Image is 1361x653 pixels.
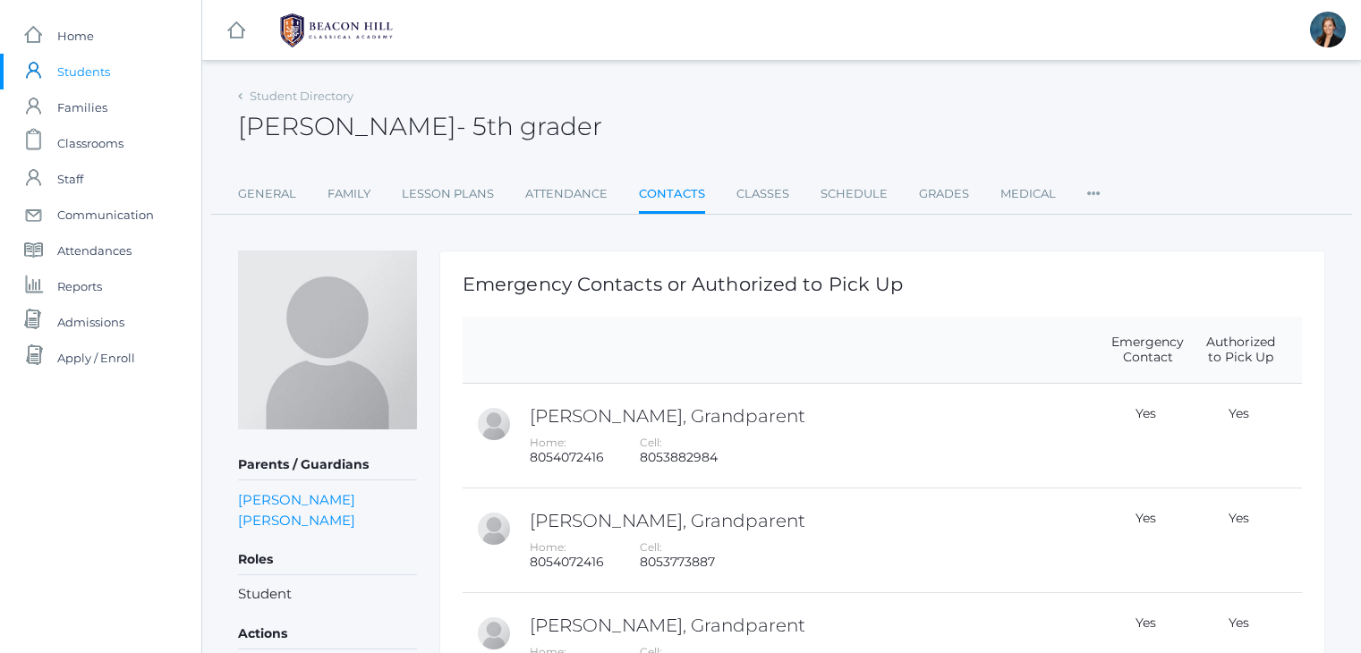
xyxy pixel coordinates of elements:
a: Attendance [525,176,608,212]
td: Yes [1188,488,1280,593]
a: Grades [919,176,969,212]
h2: [PERSON_NAME], Grandparent [530,511,1089,530]
span: Home [57,18,94,54]
h2: [PERSON_NAME], Grandparent [530,406,1089,426]
span: Staff [57,161,83,197]
a: [PERSON_NAME] [238,489,355,510]
th: Authorized to Pick Up [1188,317,1280,384]
div: Allison Smith [1310,12,1346,47]
span: Attendances [57,233,132,268]
div: 8054072416 [530,450,604,465]
a: Medical [1000,176,1056,212]
span: Communication [57,197,154,233]
div: Barbara Garcia [476,511,512,547]
label: Home: [530,436,566,449]
td: Yes [1188,384,1280,488]
img: Pauline Harris [238,250,417,429]
label: Cell: [640,436,662,449]
div: 8053773887 [640,555,715,570]
div: 8054072416 [530,555,604,570]
h5: Roles [238,545,417,575]
a: Classes [736,176,789,212]
span: Families [57,89,107,125]
a: Family [327,176,370,212]
a: Schedule [821,176,888,212]
span: Classrooms [57,125,123,161]
h5: Actions [238,619,417,649]
span: - 5th grader [456,111,602,141]
a: Student Directory [250,89,353,103]
span: Students [57,54,110,89]
td: Yes [1093,384,1188,488]
span: Reports [57,268,102,304]
a: Lesson Plans [402,176,494,212]
li: Student [238,584,417,605]
h2: [PERSON_NAME], Grandparent [530,615,1089,635]
img: BHCALogos-05-308ed15e86a5a0abce9b8dd61676a3503ac9727e845dece92d48e8588c001991.png [269,8,404,53]
span: Apply / Enroll [57,340,135,376]
div: Helen Garcia [476,406,512,442]
a: [PERSON_NAME] [238,510,355,530]
div: 8053882984 [640,450,718,465]
span: Admissions [57,304,124,340]
td: Yes [1093,488,1188,593]
h2: [PERSON_NAME] [238,113,602,140]
a: Contacts [639,176,705,215]
label: Cell: [640,540,662,554]
label: Home: [530,540,566,554]
h5: Parents / Guardians [238,450,417,480]
a: General [238,176,296,212]
th: Emergency Contact [1093,317,1188,384]
h1: Emergency Contacts or Authorized to Pick Up [463,274,1302,294]
div: Alfred Garcia [476,615,512,651]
